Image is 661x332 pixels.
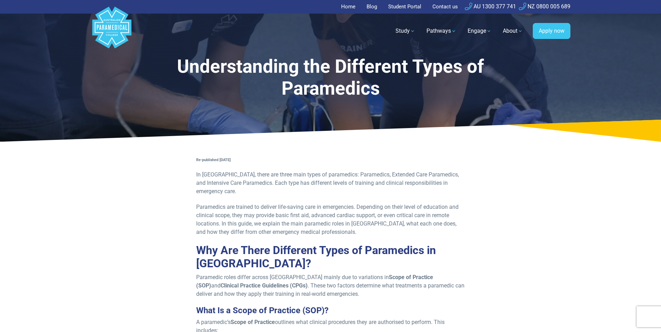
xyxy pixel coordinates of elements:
[465,3,516,10] a: AU 1300 377 741
[196,273,465,298] p: Paramedic roles differ across [GEOGRAPHIC_DATA] mainly due to variations in and . These two facto...
[499,21,527,41] a: About
[391,21,420,41] a: Study
[422,21,461,41] a: Pathways
[231,319,275,325] strong: Scope of Practice
[196,244,465,270] h2: Why Are There Different Types of Paramedics in [GEOGRAPHIC_DATA]?
[196,274,433,289] strong: Scope of Practice (SOP)
[221,282,308,289] strong: Clinical Practice Guidelines (CPGs)
[151,56,510,100] h1: Understanding the Different Types of Paramedics
[196,171,465,196] p: In [GEOGRAPHIC_DATA], there are three main types of paramedics: Paramedics, Extended Care Paramed...
[196,158,231,162] strong: Re-published [DATE]
[196,306,465,316] h3: What Is a Scope of Practice (SOP)?
[519,3,570,10] a: NZ 0800 005 689
[91,14,133,49] a: Australian Paramedical College
[533,23,570,39] a: Apply now
[463,21,496,41] a: Engage
[196,203,465,236] p: Paramedics are trained to deliver life-saving care in emergencies. Depending on their level of ed...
